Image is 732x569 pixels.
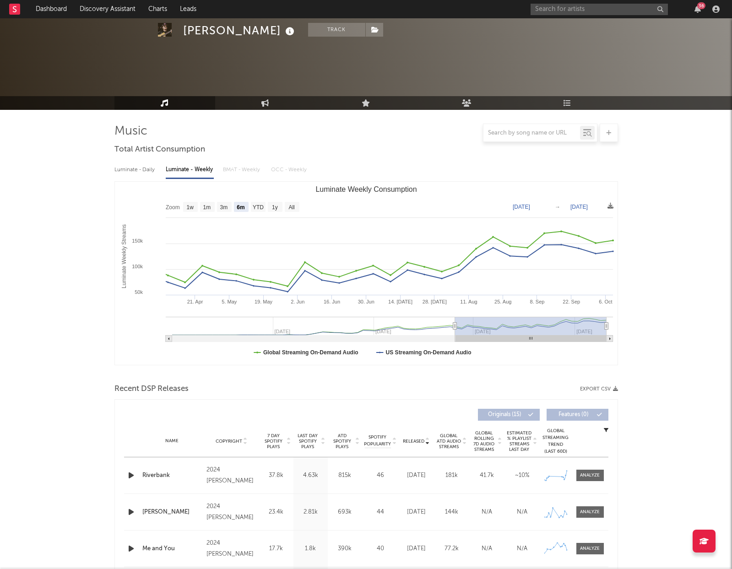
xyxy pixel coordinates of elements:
[472,471,502,480] div: 41.7k
[460,299,477,304] text: 11. Aug
[120,224,127,288] text: Luminate Weekly Streams
[697,2,705,9] div: 36
[401,508,432,517] div: [DATE]
[263,349,358,356] text: Global Streaming On-Demand Audio
[206,501,256,523] div: 2024 [PERSON_NAME]
[315,185,417,193] text: Luminate Weekly Consumption
[483,130,580,137] input: Search by song name or URL
[254,299,272,304] text: 19. May
[206,465,256,487] div: 2024 [PERSON_NAME]
[135,289,143,295] text: 50k
[403,439,424,444] span: Released
[132,238,143,244] text: 150k
[694,5,701,13] button: 36
[323,299,340,304] text: 16. Jun
[472,544,502,553] div: N/A
[364,544,396,553] div: 40
[252,204,263,211] text: YTD
[206,538,256,560] div: 2024 [PERSON_NAME]
[330,433,354,450] span: ATD Spotify Plays
[203,204,211,211] text: 1m
[296,471,325,480] div: 4.63k
[553,412,595,417] span: Features ( 0 )
[494,299,511,304] text: 25. Aug
[478,409,540,421] button: Originals(15)
[272,204,278,211] text: 1y
[422,299,446,304] text: 28. [DATE]
[142,471,202,480] a: Riverbank
[547,409,608,421] button: Features(0)
[261,471,291,480] div: 37.8k
[555,204,560,210] text: →
[401,544,432,553] div: [DATE]
[261,508,291,517] div: 23.4k
[385,349,471,356] text: US Streaming On-Demand Audio
[166,162,214,178] div: Luminate - Weekly
[261,433,286,450] span: 7 Day Spotify Plays
[183,23,297,38] div: [PERSON_NAME]
[330,508,360,517] div: 693k
[542,428,569,455] div: Global Streaming Trend (Last 60D)
[115,182,618,365] svg: Luminate Weekly Consumption
[114,144,205,155] span: Total Artist Consumption
[237,204,244,211] text: 6m
[436,433,461,450] span: Global ATD Audio Streams
[114,162,157,178] div: Luminate - Daily
[216,439,242,444] span: Copyright
[472,430,497,452] span: Global Rolling 7D Audio Streams
[364,471,396,480] div: 46
[187,299,203,304] text: 21. Apr
[436,508,467,517] div: 144k
[142,508,202,517] a: [PERSON_NAME]
[288,204,294,211] text: All
[580,386,618,392] button: Export CSV
[513,204,530,210] text: [DATE]
[563,299,580,304] text: 22. Sep
[330,471,360,480] div: 815k
[507,508,537,517] div: N/A
[401,471,432,480] div: [DATE]
[436,471,467,480] div: 181k
[142,438,202,444] div: Name
[570,204,588,210] text: [DATE]
[472,508,502,517] div: N/A
[114,384,189,395] span: Recent DSP Releases
[220,204,228,211] text: 3m
[186,204,194,211] text: 1w
[222,299,237,304] text: 5. May
[484,412,526,417] span: Originals ( 15 )
[358,299,374,304] text: 30. Jun
[364,508,396,517] div: 44
[166,204,180,211] text: Zoom
[436,544,467,553] div: 77.2k
[599,299,612,304] text: 6. Oct
[296,433,320,450] span: Last Day Spotify Plays
[308,23,365,37] button: Track
[388,299,412,304] text: 14. [DATE]
[330,544,360,553] div: 390k
[132,264,143,269] text: 100k
[296,508,325,517] div: 2.81k
[507,544,537,553] div: N/A
[530,299,544,304] text: 8. Sep
[291,299,304,304] text: 2. Jun
[531,4,668,15] input: Search for artists
[261,544,291,553] div: 17.7k
[507,430,532,452] span: Estimated % Playlist Streams Last Day
[364,434,391,448] span: Spotify Popularity
[507,471,537,480] div: ~ 10 %
[296,544,325,553] div: 1.8k
[142,544,202,553] a: Me and You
